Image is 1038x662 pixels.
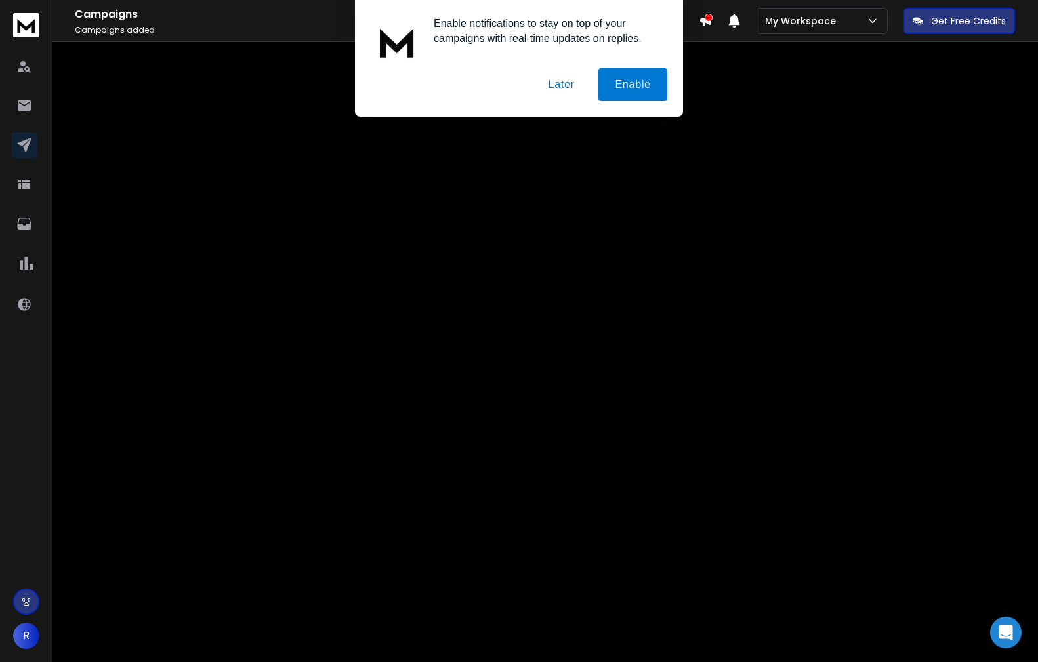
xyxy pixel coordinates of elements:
button: R [13,623,39,649]
div: Open Intercom Messenger [990,617,1022,648]
img: notification icon [371,16,423,68]
button: Enable [598,68,667,101]
div: Enable notifications to stay on top of your campaigns with real-time updates on replies. [423,16,667,46]
button: Later [531,68,591,101]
